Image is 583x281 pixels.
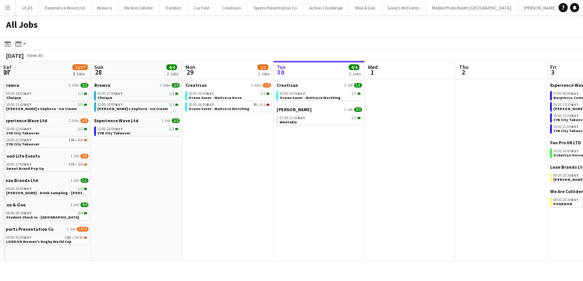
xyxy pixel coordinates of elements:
[358,117,361,119] span: 3/3
[78,92,83,96] span: 1/1
[3,177,38,183] span: Lean Brands Ltd
[277,82,298,88] span: Creatisan
[277,107,362,126] div: [PERSON_NAME]1 Job3/307:30-11:30BST3/3Weetabix
[78,163,83,166] span: 5/6
[94,64,103,70] span: Sun
[3,226,89,246] div: Sports Presentation Co1 Job14/1609:00-16:00BST13A•14/16LONDON Women's Rugby World Cup
[6,137,87,146] a: 16:00-22:00BST13A•4/6ZYN City Takeover
[6,215,79,220] span: Student Check in - BATH
[553,198,579,202] span: 08:00-20:30
[277,82,362,107] div: Creatisan1 Job1/110:00-16:00BST1/1Ocean Saver - Waitrose Worthing
[115,126,123,131] span: BST
[298,91,305,96] span: BST
[97,103,123,107] span: 12:00-18:00
[185,82,271,113] div: Creatisan2 Jobs1/210:00-16:00BST1/1Ocean Saver - Waitrose Hove10:00-16:00BST3A•0/1Ocean Saver - W...
[298,115,305,120] span: BST
[6,103,32,107] span: 10:00-21:00
[277,107,362,112] a: [PERSON_NAME]1 Job3/3
[81,178,89,183] span: 1/1
[571,113,579,118] span: BST
[24,126,32,131] span: BST
[6,211,32,215] span: 08:00-18:30
[6,163,32,166] span: 10:00-17:00
[275,68,286,77] span: 30
[571,173,579,178] span: BST
[571,91,579,96] span: BST
[3,202,89,208] a: Moo & Goo1 Job4/4
[188,95,242,100] span: Ocean Saver - Waitrose Hove
[77,227,89,232] span: 14/16
[6,138,87,142] div: •
[6,236,87,239] div: •
[65,236,71,239] span: 13A
[258,64,268,70] span: 1/2
[169,103,174,107] span: 1/1
[69,163,75,166] span: 17A
[6,92,32,96] span: 09:30-19:00
[24,162,32,167] span: BST
[3,82,19,88] span: Brewco
[3,153,40,159] span: Good Life Events
[188,92,214,96] span: 10:00-16:00
[84,139,87,141] span: 4/6
[94,118,180,123] a: Experience Wave Ltd1 Job2/2
[188,106,250,111] span: Ocean Saver - Waitrose Worthing
[2,68,11,77] span: 27
[571,102,579,107] span: BST
[367,68,378,77] span: 1
[280,95,341,100] span: Ocean Saver - Waitrose Worthing
[69,138,75,142] span: 13A
[553,174,579,177] span: 09:30-20:30
[6,95,21,100] span: Clinique
[94,82,180,88] a: Brewco2 Jobs2/2
[3,226,89,232] a: Sports Presentation Co1 Job14/16
[6,186,87,195] a: 09:00-19:00BST1/1[PERSON_NAME] - Drink Sampling - [PERSON_NAME]
[3,226,53,232] span: Sports Presentation Co
[166,64,177,70] span: 4/4
[553,149,579,153] span: 10:00-16:00
[553,201,572,206] span: POKEMON
[3,118,89,123] a: Experience Wave Ltd2 Jobs6/8
[71,203,79,207] span: 1 Job
[354,107,362,112] span: 3/3
[6,236,32,239] span: 09:00-16:00
[6,106,77,111] span: Estée Lauder x Sephora - Ice Cream
[24,137,32,142] span: BST
[78,138,83,142] span: 4/6
[24,235,32,240] span: BST
[97,102,178,111] a: 12:00-18:00BST1/1[PERSON_NAME] x Sephora - Ice Cream
[97,131,130,136] span: ZYN City Takeover
[553,103,579,107] span: 14:30-15:30
[185,64,195,70] span: Mon
[188,103,269,107] div: •
[349,0,382,15] button: Moo & Goo
[263,83,271,88] span: 1/2
[6,138,32,142] span: 16:00-22:00
[550,140,581,145] span: Fun Pro UK LTD
[216,0,248,15] button: Creatisan
[6,102,87,111] a: 10:00-21:00BST1/1[PERSON_NAME] x Sephora - Ice Cream
[81,203,89,207] span: 4/4
[206,91,214,96] span: BST
[344,83,353,88] span: 1 Job
[78,127,83,131] span: 2/2
[94,82,110,88] span: Brewco
[94,118,180,137] div: Experience Wave Ltd1 Job2/212:00-18:00BST2/2ZYN City Takeover
[91,0,118,15] button: Brewco
[93,68,103,77] span: 28
[97,127,123,131] span: 12:00-18:00
[78,211,83,215] span: 4/4
[6,166,44,171] span: Sweet Brand Pop Up
[118,0,159,15] button: We Are Collider
[351,116,357,120] span: 3/3
[67,227,75,232] span: 1 Job
[280,91,361,100] a: 10:00-16:00BST1/1Ocean Saver - Waitrose Worthing
[351,92,357,96] span: 1/1
[81,118,89,123] span: 6/8
[159,0,188,15] button: Datekin
[571,197,579,202] span: BST
[258,71,270,77] div: 2 Jobs
[84,188,87,190] span: 1/1
[172,118,180,123] span: 2/2
[175,128,178,130] span: 2/2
